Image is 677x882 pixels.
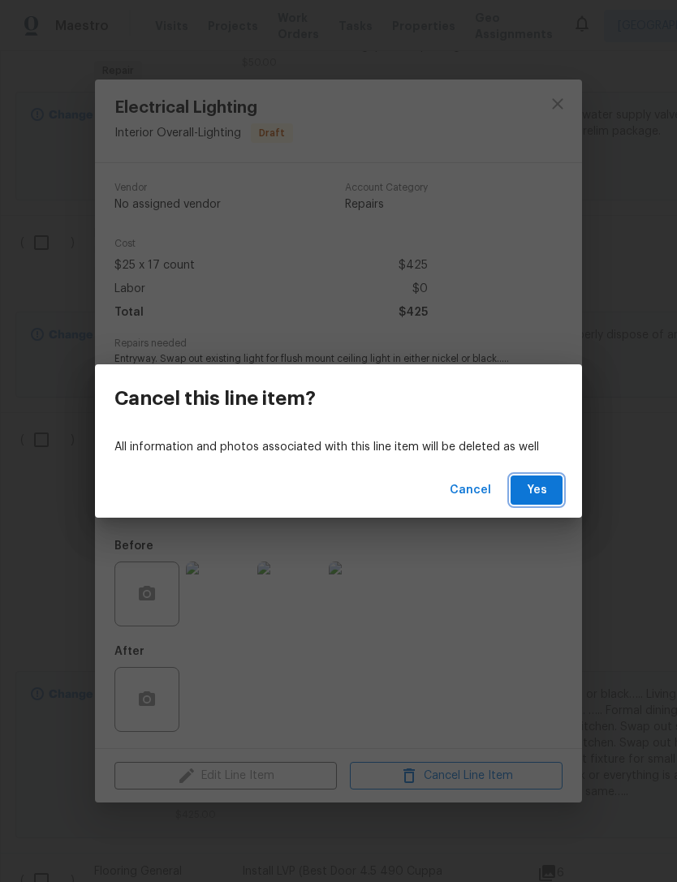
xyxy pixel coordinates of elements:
span: Yes [524,480,550,501]
h3: Cancel this line item? [114,387,316,410]
span: Cancel [450,480,491,501]
button: Cancel [443,475,498,506]
p: All information and photos associated with this line item will be deleted as well [114,439,563,456]
button: Yes [511,475,563,506]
